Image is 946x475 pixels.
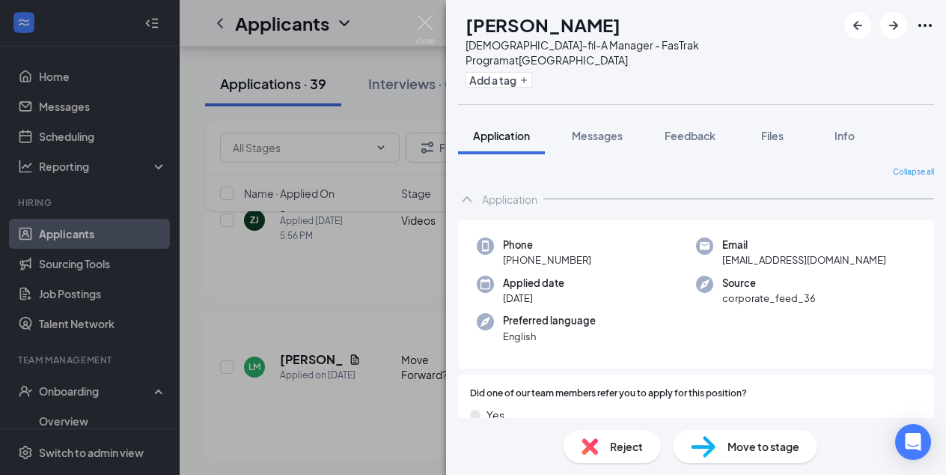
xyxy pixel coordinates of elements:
span: Phone [503,237,591,252]
svg: Ellipses [916,16,934,34]
div: [DEMOGRAPHIC_DATA]-fil-A Manager - FasTrak Program at [GEOGRAPHIC_DATA] [466,37,837,67]
span: Did one of our team members refer you to apply for this position? [470,387,747,401]
span: corporate_feed_36 [722,291,816,306]
div: Open Intercom Messenger [895,424,931,460]
span: [DATE] [503,291,564,306]
svg: ArrowLeftNew [849,16,867,34]
svg: Plus [519,76,528,85]
svg: ChevronUp [458,190,476,208]
div: Application [482,192,537,207]
span: [PHONE_NUMBER] [503,252,591,267]
button: PlusAdd a tag [466,72,532,88]
span: Source [722,276,816,291]
span: Yes [486,407,504,423]
span: Applied date [503,276,564,291]
span: Collapse all [893,166,934,178]
span: Preferred language [503,313,596,328]
button: ArrowRight [880,12,907,39]
span: Info [834,129,855,142]
span: Files [761,129,784,142]
span: Move to stage [727,438,799,455]
span: Application [473,129,530,142]
span: Messages [572,129,623,142]
svg: ArrowRight [885,16,903,34]
span: English [503,329,596,344]
h1: [PERSON_NAME] [466,12,620,37]
span: Email [722,237,886,252]
button: ArrowLeftNew [844,12,871,39]
span: [EMAIL_ADDRESS][DOMAIN_NAME] [722,252,886,267]
span: Reject [610,438,643,455]
span: Feedback [665,129,715,142]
